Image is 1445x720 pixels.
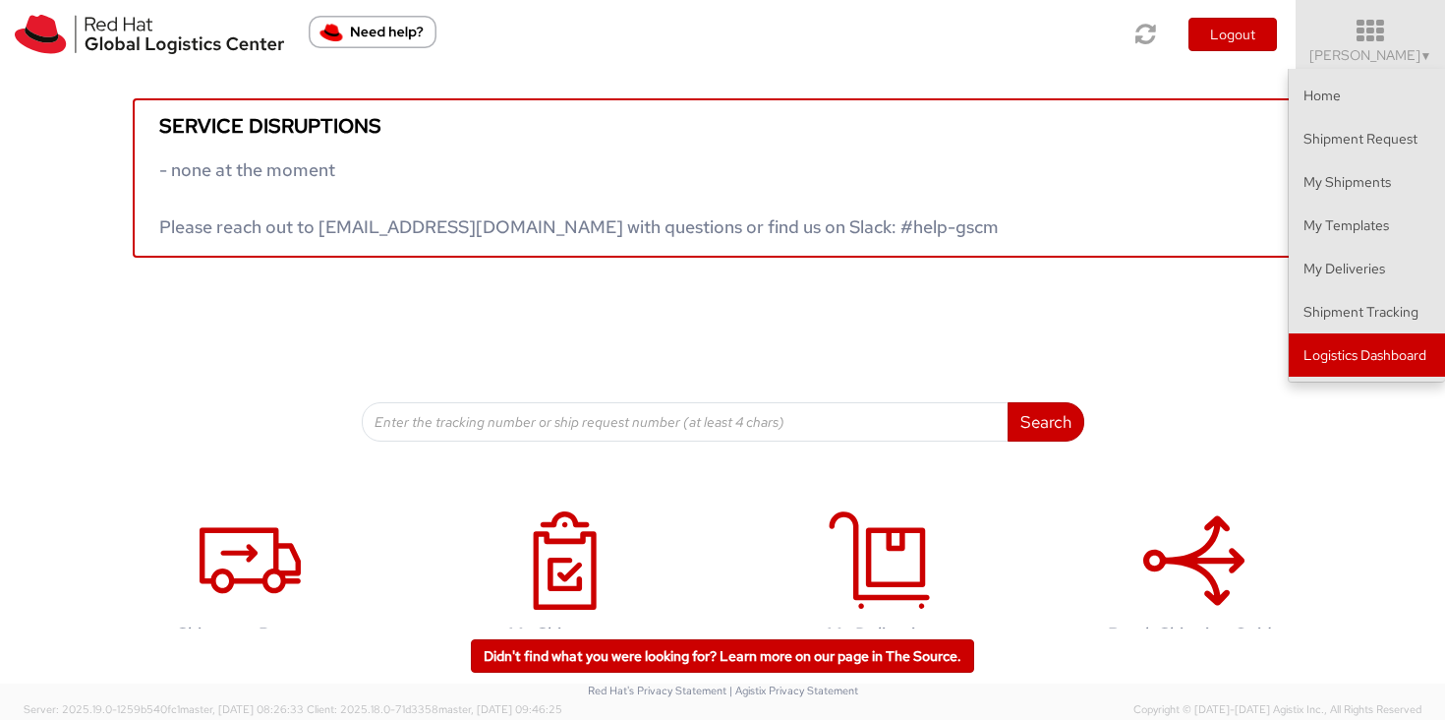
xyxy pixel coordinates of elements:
[729,684,858,697] a: | Agistix Privacy Statement
[159,158,999,238] span: - none at the moment Please reach out to [EMAIL_ADDRESS][DOMAIN_NAME] with questions or find us o...
[180,702,304,716] span: master, [DATE] 08:26:33
[362,402,1009,442] input: Enter the tracking number or ship request number (at least 4 chars)
[1309,46,1432,64] span: [PERSON_NAME]
[309,16,436,48] button: Need help?
[1289,247,1445,290] a: My Deliveries
[588,684,726,697] a: Red Hat's Privacy Statement
[1289,74,1445,117] a: Home
[124,625,377,644] h4: Shipment Request
[1068,625,1321,644] h4: Batch Shipping Guide
[438,625,692,644] h4: My Shipments
[1289,204,1445,247] a: My Templates
[471,639,974,673] a: Didn't find what you were looking for? Learn more on our page in The Source.
[133,98,1312,258] a: Service disruptions - none at the moment Please reach out to [EMAIL_ADDRESS][DOMAIN_NAME] with qu...
[732,491,1027,675] a: My Deliveries
[438,702,562,716] span: master, [DATE] 09:46:25
[753,625,1007,644] h4: My Deliveries
[24,702,304,716] span: Server: 2025.19.0-1259b540fc1
[1133,702,1421,718] span: Copyright © [DATE]-[DATE] Agistix Inc., All Rights Reserved
[1008,402,1084,442] button: Search
[1289,117,1445,160] a: Shipment Request
[1047,491,1342,675] a: Batch Shipping Guide
[159,115,1286,137] h5: Service disruptions
[418,491,713,675] a: My Shipments
[1420,48,1432,64] span: ▼
[1289,290,1445,333] a: Shipment Tracking
[1289,160,1445,204] a: My Shipments
[103,491,398,675] a: Shipment Request
[307,702,562,716] span: Client: 2025.18.0-71d3358
[1289,333,1445,377] a: Logistics Dashboard
[15,15,284,54] img: rh-logistics-00dfa346123c4ec078e1.svg
[1188,18,1277,51] button: Logout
